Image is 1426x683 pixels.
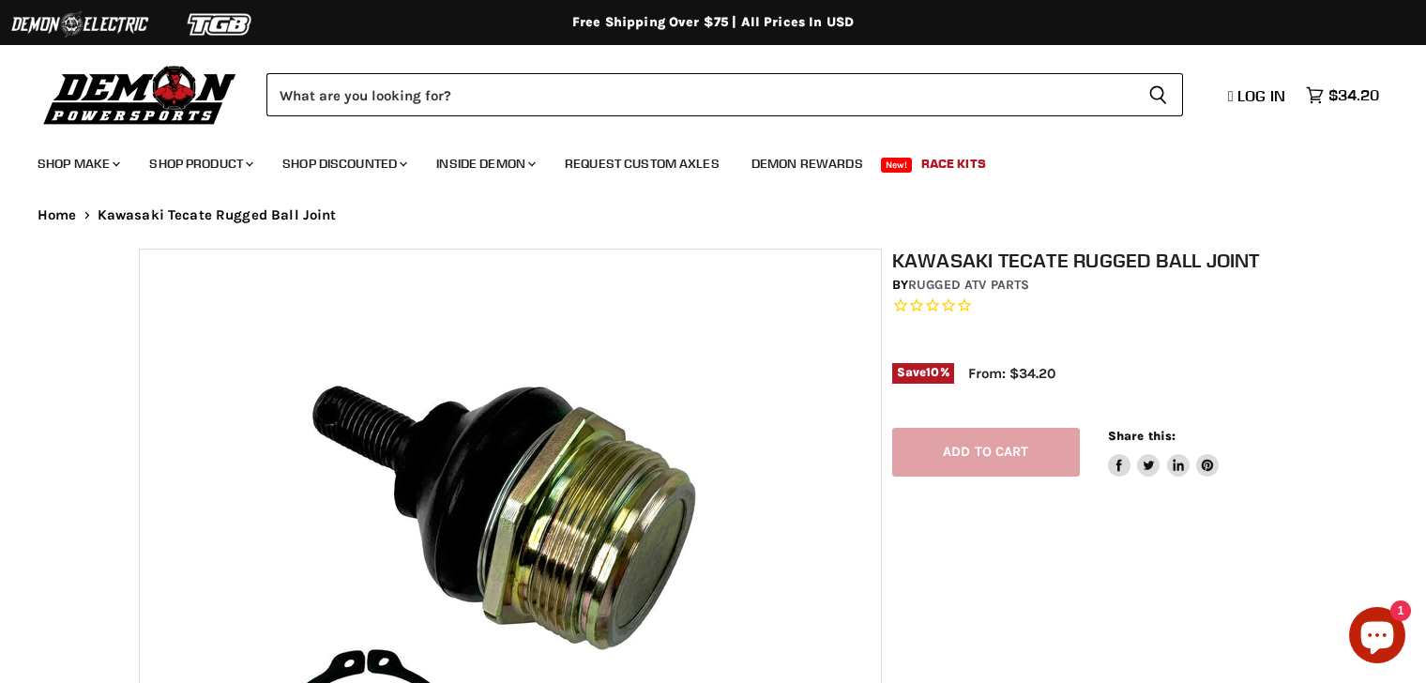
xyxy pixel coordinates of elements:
span: New! [881,158,913,173]
a: Home [38,207,77,223]
img: Demon Electric Logo 2 [9,7,150,42]
ul: Main menu [23,137,1374,183]
img: TGB Logo 2 [150,7,291,42]
a: Inside Demon [422,144,547,183]
a: Shop Product [135,144,265,183]
span: Log in [1237,86,1285,105]
a: $34.20 [1297,82,1388,109]
img: Demon Powersports [38,61,243,128]
span: Rated 0.0 out of 5 stars 0 reviews [892,296,1297,316]
span: 10 [926,365,939,379]
a: Demon Rewards [737,144,877,183]
form: Product [266,73,1183,116]
h1: Kawasaki Tecate Rugged Ball Joint [892,249,1297,272]
span: $34.20 [1328,86,1379,104]
span: Share this: [1108,429,1176,443]
span: Kawasaki Tecate Rugged Ball Joint [98,207,337,223]
button: Search [1133,73,1183,116]
input: Search [266,73,1133,116]
a: Race Kits [907,144,1000,183]
a: Shop Make [23,144,131,183]
div: by [892,275,1297,296]
a: Log in [1220,87,1297,104]
span: From: $34.20 [968,365,1055,382]
a: Shop Discounted [268,144,418,183]
aside: Share this: [1108,428,1220,478]
span: Save % [892,363,954,384]
inbox-online-store-chat: Shopify online store chat [1343,607,1411,668]
a: Rugged ATV Parts [908,277,1029,293]
a: Request Custom Axles [551,144,734,183]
